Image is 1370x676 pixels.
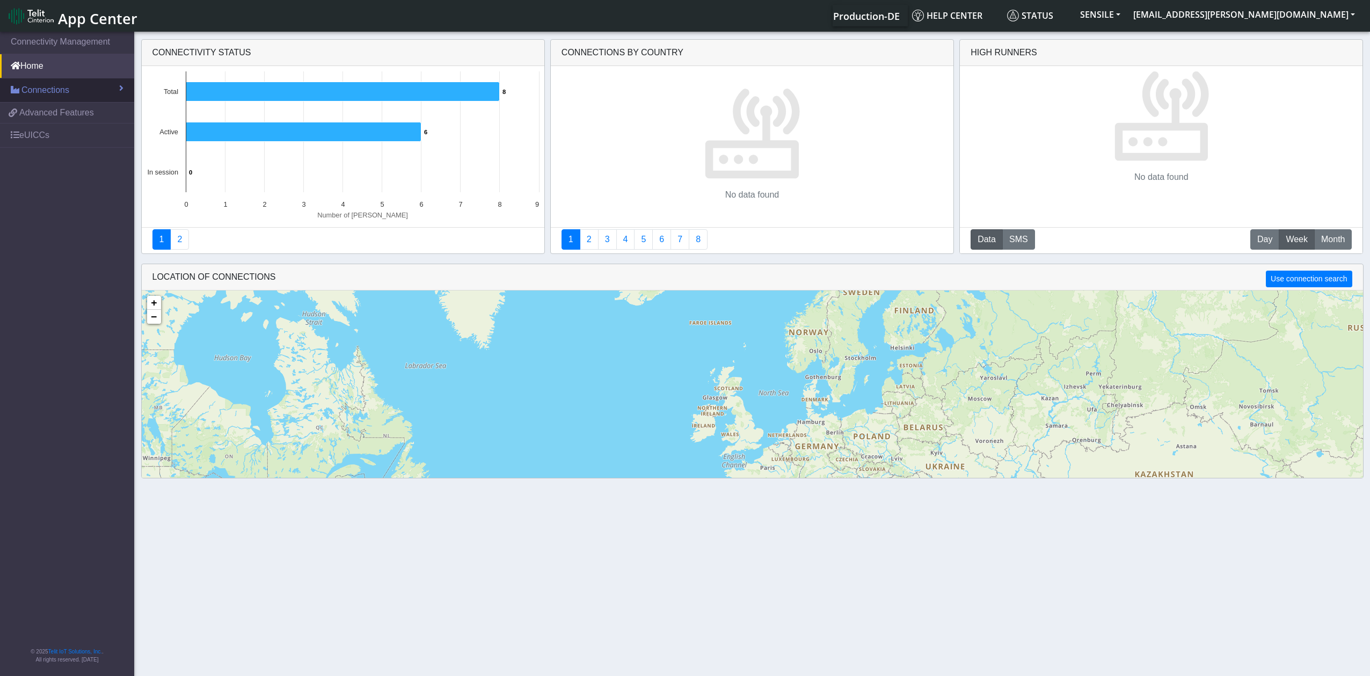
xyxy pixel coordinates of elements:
[170,229,189,250] a: Deployment status
[163,88,178,96] text: Total
[908,5,1003,26] a: Help center
[502,89,506,95] text: 8
[19,106,94,119] span: Advanced Features
[1002,229,1035,250] button: SMS
[142,264,1363,290] div: LOCATION OF CONNECTIONS
[1007,10,1053,21] span: Status
[147,168,178,176] text: In session
[912,10,924,21] img: knowledge.svg
[147,296,161,310] a: Zoom in
[971,46,1037,59] div: High Runners
[1134,171,1189,184] p: No data found
[58,9,137,28] span: App Center
[1007,10,1019,21] img: status.svg
[380,200,384,208] text: 5
[1127,5,1361,24] button: [EMAIL_ADDRESS][PERSON_NAME][DOMAIN_NAME]
[971,229,1003,250] button: Data
[562,229,943,250] nav: Summary paging
[184,200,188,208] text: 0
[147,310,161,324] a: Zoom out
[458,200,462,208] text: 7
[424,129,427,135] text: 6
[152,229,534,250] nav: Summary paging
[498,200,501,208] text: 8
[189,169,192,176] text: 0
[1113,66,1209,162] img: No data found
[419,200,423,208] text: 6
[1266,271,1352,287] button: Use connection search
[159,128,178,136] text: Active
[142,40,544,66] div: Connectivity status
[833,10,900,23] span: Production-DE
[1279,229,1315,250] button: Week
[551,40,953,66] div: Connections By Country
[671,229,689,250] a: Zero Session
[1074,5,1127,24] button: SENSILE
[302,200,305,208] text: 3
[616,229,635,250] a: Connections By Carrier
[634,229,653,250] a: Usage by Carrier
[535,200,538,208] text: 9
[652,229,671,250] a: 14 Days Trend
[223,200,227,208] text: 1
[1286,233,1308,246] span: Week
[152,229,171,250] a: Connectivity status
[562,229,580,250] a: Connections By Country
[263,200,266,208] text: 2
[833,5,899,26] a: Your current platform instance
[317,211,408,219] text: Number of [PERSON_NAME]
[1321,233,1345,246] span: Month
[725,188,779,201] p: No data found
[21,84,69,97] span: Connections
[9,4,136,27] a: App Center
[598,229,617,250] a: Usage per Country
[1314,229,1352,250] button: Month
[1250,229,1279,250] button: Day
[9,8,54,25] img: logo-telit-cinterion-gw-new.png
[580,229,599,250] a: Carrier
[1257,233,1272,246] span: Day
[912,10,982,21] span: Help center
[48,649,102,655] a: Telit IoT Solutions, Inc.
[704,83,800,179] img: devices.svg
[689,229,708,250] a: Not Connected for 30 days
[1003,5,1074,26] a: Status
[341,200,345,208] text: 4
